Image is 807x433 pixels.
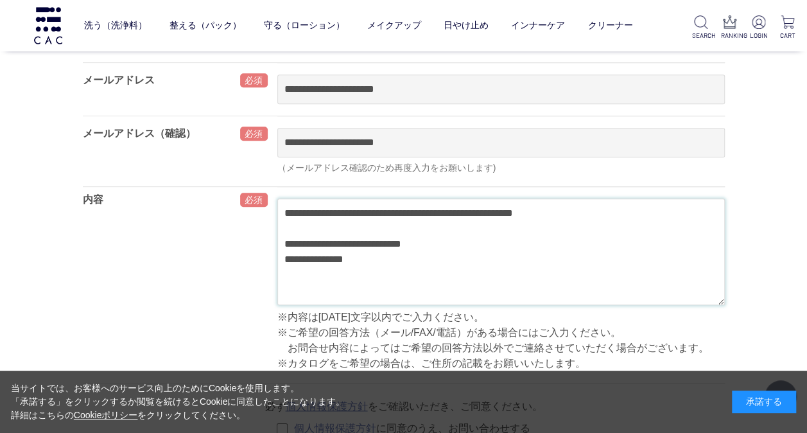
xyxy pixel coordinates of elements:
p: ※内容は[DATE]文字以内でご入力ください。 [277,310,725,325]
a: 整える（パック） [169,10,241,42]
div: （メールアドレス確認のため再度入力をお願いします) [277,161,725,175]
a: SEARCH [692,15,711,40]
label: メールアドレス（確認） [83,128,196,139]
p: SEARCH [692,31,711,40]
a: 守る（ローション） [264,10,345,42]
p: ※ご希望の回答方法（メール/FAX/電話）がある場合にはご入力ください。 [277,325,725,340]
p: LOGIN [749,31,768,40]
a: RANKING [720,15,739,40]
p: CART [778,31,797,40]
div: 当サイトでは、お客様へのサービス向上のためにCookieを使用します。 「承諾する」をクリックするか閲覧を続けるとCookieに同意したことになります。 詳細はこちらの をクリックしてください。 [11,382,345,422]
p: お問合せ内容によってはご希望の回答方法以外でご連絡させていただく場合がございます。 [288,340,725,356]
div: 承諾する [732,391,796,413]
img: logo [32,7,64,44]
p: ※カタログをご希望の場合は、ご住所の記載をお願いいたします。 [277,356,725,371]
a: CART [778,15,797,40]
a: 洗う（洗浄料） [84,10,147,42]
label: 内容 [83,194,103,205]
label: メールアドレス [83,75,155,85]
a: LOGIN [749,15,768,40]
p: RANKING [720,31,739,40]
a: 日やけ止め [444,10,489,42]
a: クリーナー [587,10,632,42]
a: Cookieポリシー [74,410,138,420]
a: メイクアップ [367,10,421,42]
a: インナーケア [511,10,565,42]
